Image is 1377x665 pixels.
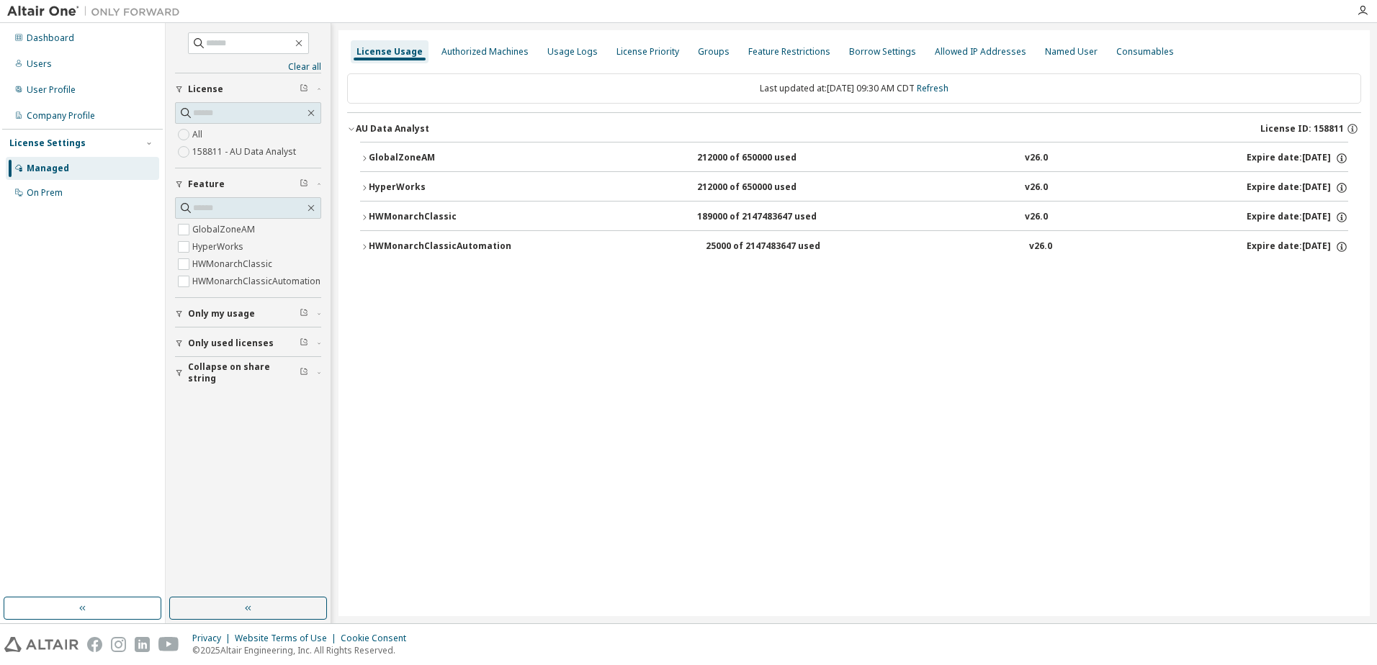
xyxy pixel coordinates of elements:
[1116,46,1174,58] div: Consumables
[158,637,179,652] img: youtube.svg
[849,46,916,58] div: Borrow Settings
[917,82,948,94] a: Refresh
[27,110,95,122] div: Company Profile
[300,178,308,190] span: Clear filter
[360,231,1348,263] button: HWMonarchClassicAutomation25000 of 2147483647 usedv26.0Expire date:[DATE]
[369,211,498,224] div: HWMonarchClassic
[1045,46,1098,58] div: Named User
[441,46,529,58] div: Authorized Machines
[27,32,74,44] div: Dashboard
[9,137,86,149] div: License Settings
[347,73,1361,104] div: Last updated at: [DATE] 09:30 AM CDT
[175,73,321,105] button: License
[300,83,308,95] span: Clear filter
[1260,123,1344,135] span: License ID: 158811
[1029,240,1052,253] div: v26.0
[369,181,498,194] div: HyperWorks
[175,61,321,73] a: Clear all
[697,152,827,165] div: 212000 of 650000 used
[192,143,299,160] label: 158811 - AU Data Analyst
[300,367,308,379] span: Clear filter
[235,633,341,644] div: Website Terms of Use
[175,357,321,389] button: Collapse on share string
[175,327,321,359] button: Only used licenses
[748,46,830,58] div: Feature Restrictions
[697,181,827,194] div: 212000 of 650000 used
[1025,181,1048,194] div: v26.0
[192,644,415,656] p: © 2025 Altair Engineering, Inc. All Rights Reserved.
[935,46,1026,58] div: Allowed IP Addresses
[27,84,76,96] div: User Profile
[192,633,235,644] div: Privacy
[360,172,1348,204] button: HyperWorks212000 of 650000 usedv26.0Expire date:[DATE]
[192,273,323,290] label: HWMonarchClassicAutomation
[175,168,321,200] button: Feature
[1247,240,1348,253] div: Expire date: [DATE]
[188,83,223,95] span: License
[360,142,1348,174] button: GlobalZoneAM212000 of 650000 usedv26.0Expire date:[DATE]
[300,308,308,320] span: Clear filter
[369,240,511,253] div: HWMonarchClassicAutomation
[547,46,598,58] div: Usage Logs
[1247,152,1348,165] div: Expire date: [DATE]
[697,211,827,224] div: 189000 of 2147483647 used
[111,637,126,652] img: instagram.svg
[4,637,79,652] img: altair_logo.svg
[27,163,69,174] div: Managed
[192,238,246,255] label: HyperWorks
[192,255,275,273] label: HWMonarchClassic
[1247,181,1348,194] div: Expire date: [DATE]
[188,178,225,190] span: Feature
[1025,211,1048,224] div: v26.0
[192,221,258,238] label: GlobalZoneAM
[616,46,679,58] div: License Priority
[347,113,1361,145] button: AU Data AnalystLicense ID: 158811
[1025,152,1048,165] div: v26.0
[356,46,423,58] div: License Usage
[87,637,102,652] img: facebook.svg
[27,187,63,199] div: On Prem
[188,308,255,320] span: Only my usage
[188,361,300,384] span: Collapse on share string
[192,126,205,143] label: All
[341,633,415,644] div: Cookie Consent
[698,46,730,58] div: Groups
[1247,211,1348,224] div: Expire date: [DATE]
[188,338,274,349] span: Only used licenses
[7,4,187,19] img: Altair One
[300,338,308,349] span: Clear filter
[360,202,1348,233] button: HWMonarchClassic189000 of 2147483647 usedv26.0Expire date:[DATE]
[27,58,52,70] div: Users
[135,637,150,652] img: linkedin.svg
[356,123,429,135] div: AU Data Analyst
[369,152,498,165] div: GlobalZoneAM
[175,298,321,330] button: Only my usage
[706,240,835,253] div: 25000 of 2147483647 used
